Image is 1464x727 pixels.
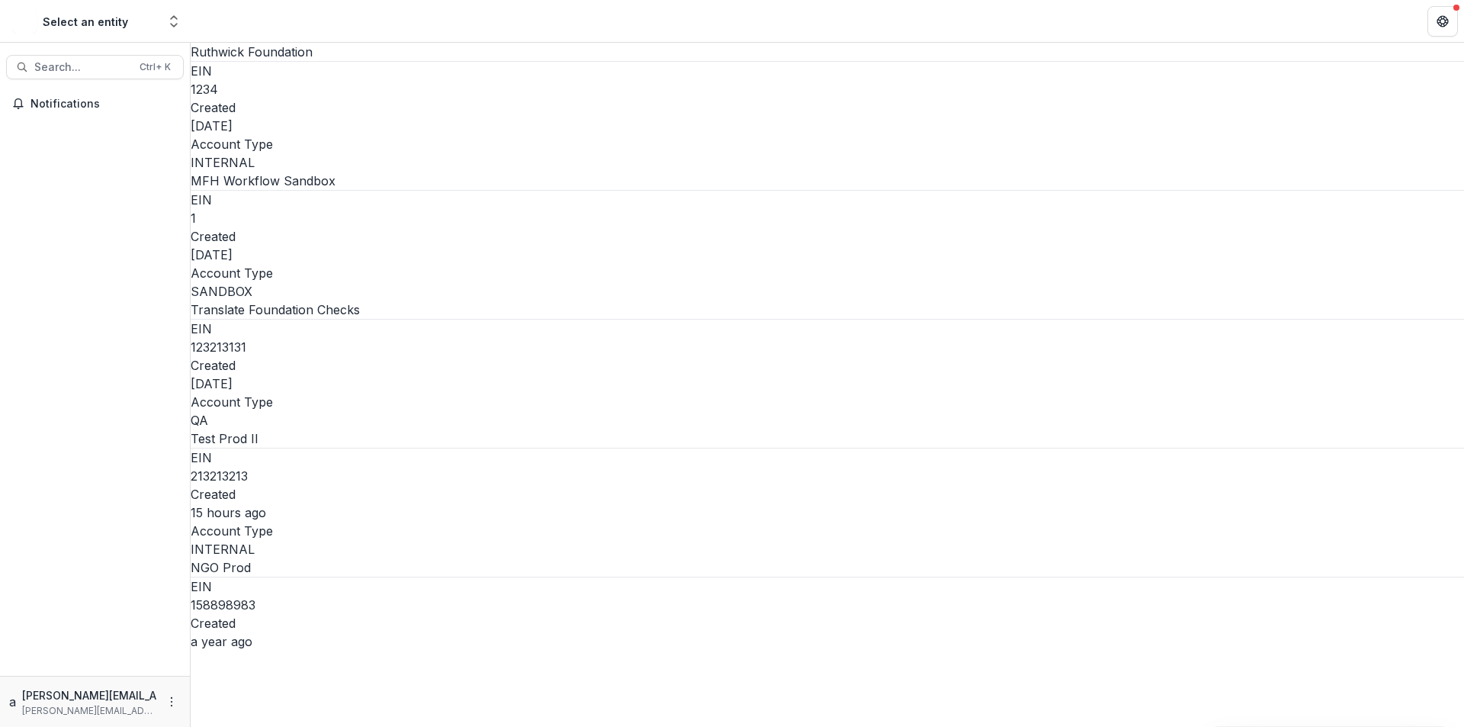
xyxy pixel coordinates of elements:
[191,449,1464,467] dt: EIN
[191,413,208,428] code: QA
[22,704,156,718] p: [PERSON_NAME][EMAIL_ADDRESS][DOMAIN_NAME]
[191,98,1464,117] dt: Created
[191,467,1464,485] dd: 213213213
[191,429,1464,558] a: Test Prod IIEIN213213213Created15 hours agoAccount TypeINTERNAL
[191,429,1464,448] p: Test Prod II
[191,632,1464,651] dd: a year ago
[191,227,1464,246] dt: Created
[191,596,1464,614] dd: 158898983
[191,155,255,170] code: INTERNAL
[191,558,1464,577] p: NGO Prod
[6,55,184,79] button: Search...
[191,284,252,299] code: SANDBOX
[191,43,1464,61] p: Ruthwick Foundation
[191,246,1464,264] dd: [DATE]
[191,209,1464,227] dd: 1
[191,172,1464,301] a: MFH Workflow SandboxEIN1Created[DATE]Account TypeSANDBOX
[163,6,185,37] button: Open entity switcher
[43,14,128,30] div: Select an entity
[191,43,1464,172] a: Ruthwick FoundationEIN1234Created[DATE]Account TypeINTERNAL
[12,9,37,34] img: Select an entity
[34,61,130,74] span: Search...
[191,503,1464,522] dd: 15 hours ago
[22,687,290,703] p: [PERSON_NAME][EMAIL_ADDRESS][DOMAIN_NAME]
[191,338,1464,356] dd: 123213131
[191,356,1464,375] dt: Created
[9,693,16,711] div: anveet@trytemelio.com
[191,393,1464,411] dt: Account Type
[191,301,1464,319] p: Translate Foundation Checks
[191,558,1464,651] a: NGO ProdEIN158898983Createda year ago
[191,191,1464,209] dt: EIN
[191,301,1464,429] a: Translate Foundation ChecksEIN123213131Created[DATE]Account TypeQA
[191,135,1464,153] dt: Account Type
[191,614,1464,632] dt: Created
[136,59,174,76] div: Ctrl + K
[191,485,1464,503] dt: Created
[191,172,1464,190] p: MFH Workflow Sandbox
[191,375,1464,393] dd: [DATE]
[191,320,1464,338] dt: EIN
[1427,6,1458,37] button: Get Help
[191,522,1464,540] dt: Account Type
[191,264,1464,282] dt: Account Type
[162,693,181,711] button: More
[191,542,255,557] code: INTERNAL
[191,62,1464,80] dt: EIN
[191,80,1464,98] dd: 1234
[6,92,184,116] button: Notifications
[191,577,1464,596] dt: EIN
[30,98,178,111] span: Notifications
[191,117,1464,135] dd: [DATE]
